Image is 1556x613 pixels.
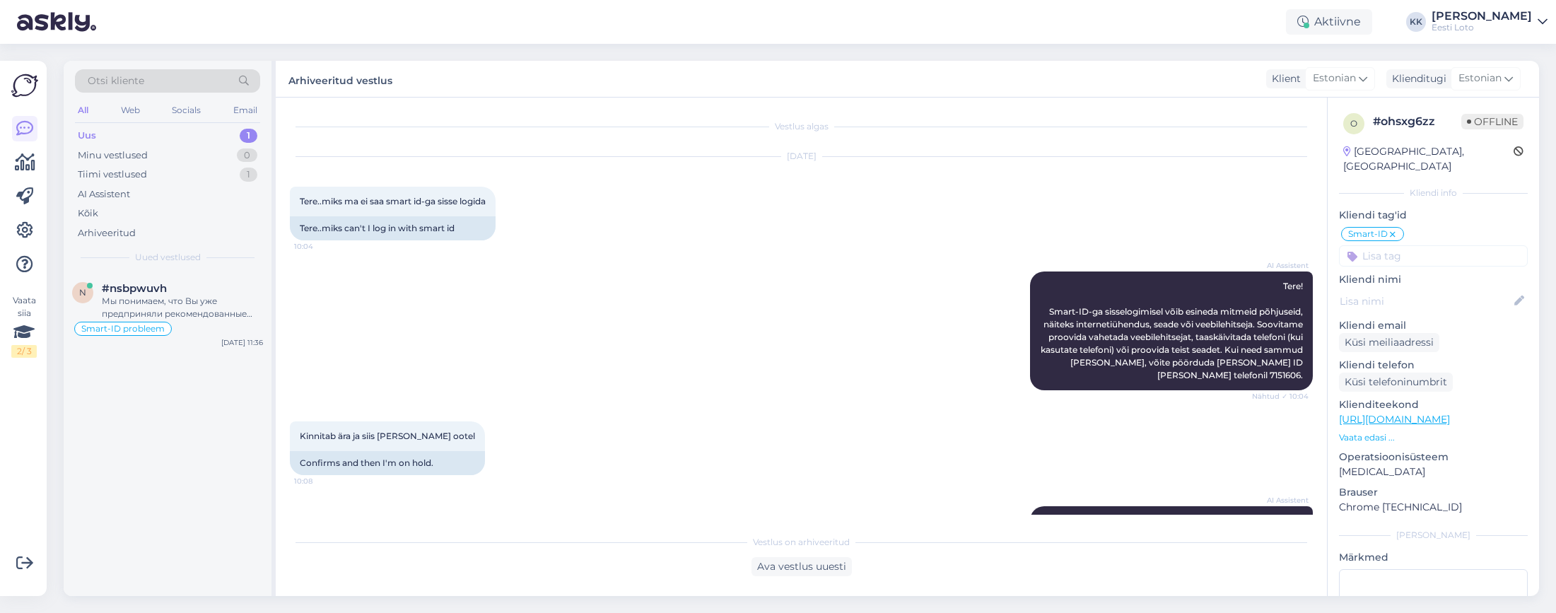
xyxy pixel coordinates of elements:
[288,69,392,88] label: Arhiveeritud vestlus
[1339,333,1439,352] div: Küsi meiliaadressi
[1339,208,1528,223] p: Kliendi tag'id
[240,168,257,182] div: 1
[237,148,257,163] div: 0
[102,295,263,320] div: Мы понимаем, что Вы уже предприняли рекомендованные шаги, и проблема сохраняется даже на новом ус...
[135,251,201,264] span: Uued vestlused
[1339,485,1528,500] p: Brauser
[240,129,257,143] div: 1
[1339,358,1528,373] p: Kliendi telefon
[290,150,1313,163] div: [DATE]
[1256,495,1309,506] span: AI Assistent
[1339,500,1528,515] p: Chrome [TECHNICAL_ID]
[78,129,96,143] div: Uus
[1373,113,1461,130] div: # ohsxg6zz
[78,187,130,202] div: AI Assistent
[1339,272,1528,287] p: Kliendi nimi
[221,337,263,348] div: [DATE] 11:36
[11,72,38,99] img: Askly Logo
[169,101,204,119] div: Socials
[1348,230,1388,238] span: Smart-ID
[11,294,37,358] div: Vaata siia
[88,74,144,88] span: Otsi kliente
[751,557,852,576] div: Ava vestlus uuesti
[1286,9,1372,35] div: Aktiivne
[1432,11,1532,22] div: [PERSON_NAME]
[1339,431,1528,444] p: Vaata edasi ...
[753,536,850,549] span: Vestlus on arhiveeritud
[1339,373,1453,392] div: Küsi telefoninumbrit
[1339,550,1528,565] p: Märkmed
[290,451,485,475] div: Confirms and then I'm on hold.
[1458,71,1502,86] span: Estonian
[1339,450,1528,465] p: Operatsioonisüsteem
[1252,391,1309,402] span: Nähtud ✓ 10:04
[1256,260,1309,271] span: AI Assistent
[1266,71,1301,86] div: Klient
[1432,11,1548,33] a: [PERSON_NAME]Eesti Loto
[1339,318,1528,333] p: Kliendi email
[102,282,167,295] span: #nsbpwuvh
[1339,397,1528,412] p: Klienditeekond
[230,101,260,119] div: Email
[290,216,496,240] div: Tere..miks can't I log in with smart id
[294,476,347,486] span: 10:08
[78,206,98,221] div: Kõik
[1386,71,1446,86] div: Klienditugi
[118,101,143,119] div: Web
[300,431,475,441] span: Kinnitab ära ja siis [PERSON_NAME] ootel
[290,120,1313,133] div: Vestlus algas
[81,325,165,333] span: Smart-ID probleem
[294,241,347,252] span: 10:04
[1340,293,1511,309] input: Lisa nimi
[1313,71,1356,86] span: Estonian
[78,168,147,182] div: Tiimi vestlused
[1343,144,1514,174] div: [GEOGRAPHIC_DATA], [GEOGRAPHIC_DATA]
[78,148,148,163] div: Minu vestlused
[1406,12,1426,32] div: KK
[1339,465,1528,479] p: [MEDICAL_DATA]
[78,226,136,240] div: Arhiveeritud
[300,196,486,206] span: Tere..miks ma ei saa smart id-ga sisse logida
[1339,529,1528,542] div: [PERSON_NAME]
[1461,114,1523,129] span: Offline
[79,287,86,298] span: n
[1339,413,1450,426] a: [URL][DOMAIN_NAME]
[11,345,37,358] div: 2 / 3
[1350,118,1357,129] span: o
[75,101,91,119] div: All
[1339,187,1528,199] div: Kliendi info
[1432,22,1532,33] div: Eesti Loto
[1339,245,1528,267] input: Lisa tag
